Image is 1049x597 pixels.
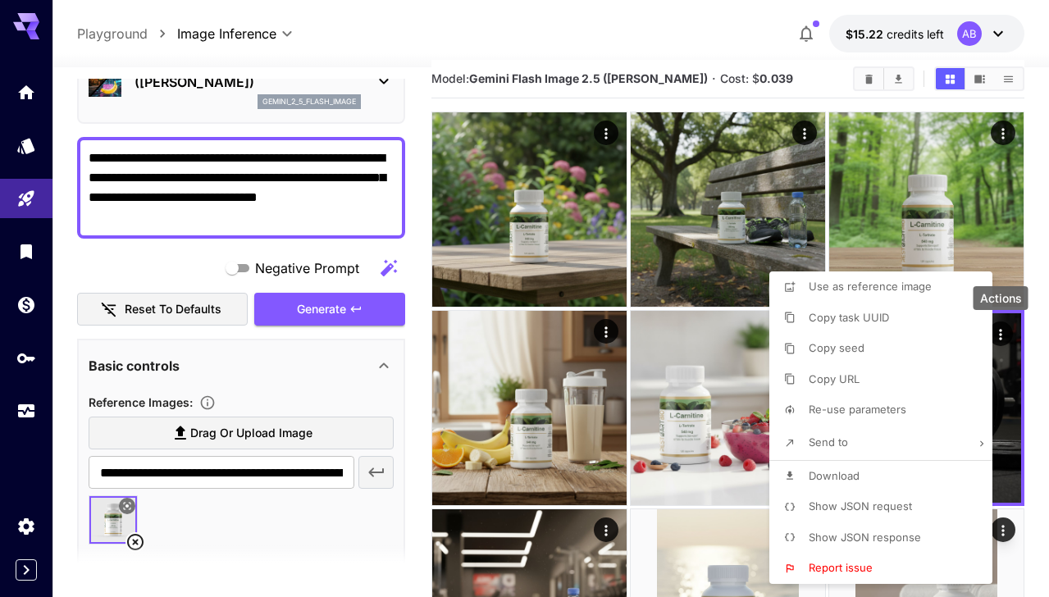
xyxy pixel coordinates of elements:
span: Report issue [809,561,873,574]
span: Copy URL [809,372,860,385]
span: Show JSON request [809,499,912,513]
span: Use as reference image [809,280,932,293]
span: Copy task UUID [809,311,889,324]
div: Actions [974,286,1028,310]
span: Send to [809,435,848,449]
span: Download [809,469,860,482]
span: Re-use parameters [809,403,906,416]
span: Show JSON response [809,531,921,544]
span: Copy seed [809,341,864,354]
